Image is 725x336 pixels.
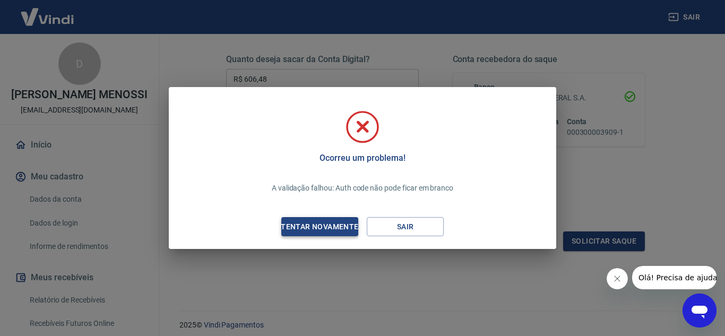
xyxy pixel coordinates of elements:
iframe: Botão para abrir a janela de mensagens [683,294,717,328]
iframe: Mensagem da empresa [632,266,717,289]
span: Olá! Precisa de ajuda? [6,7,89,16]
div: Tentar novamente [268,220,371,234]
button: Sair [367,217,444,237]
iframe: Fechar mensagem [607,268,628,289]
p: A validação falhou: Auth code não pode ficar em branco [272,183,453,194]
h5: Ocorreu um problema! [320,153,405,163]
button: Tentar novamente [281,217,358,237]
